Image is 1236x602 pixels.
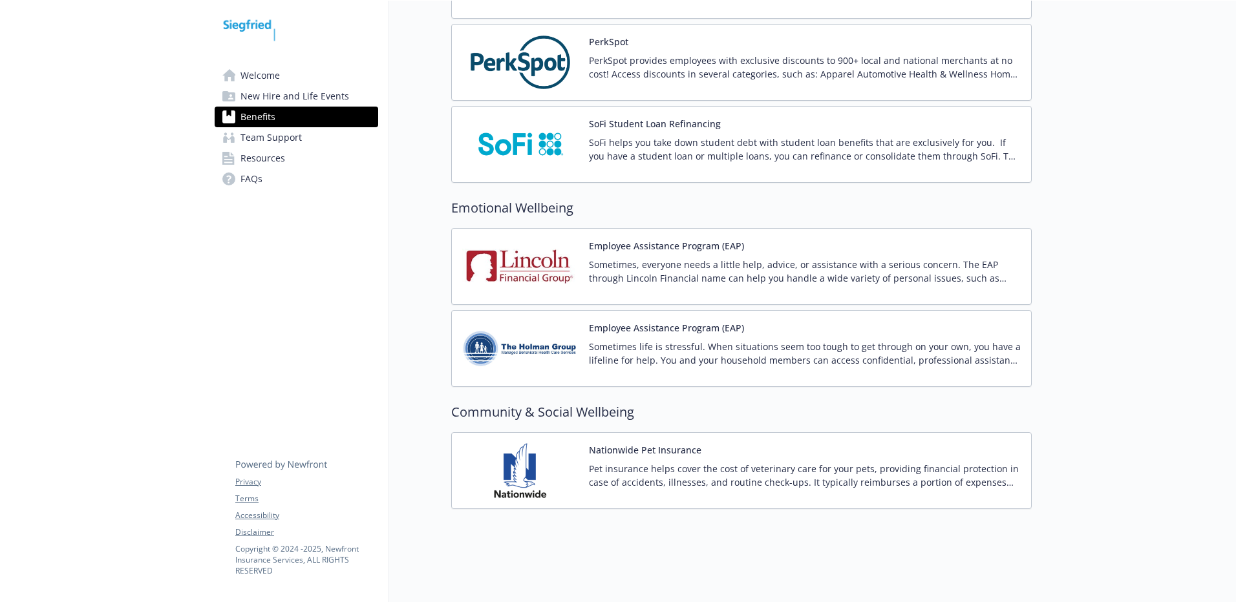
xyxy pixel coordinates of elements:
span: Team Support [240,127,302,148]
a: Benefits [215,107,378,127]
h2: Community & Social Wellbeing [451,402,1032,422]
p: Pet insurance helps cover the cost of veterinary care for your pets, providing financial protecti... [589,462,1021,489]
p: Sometimes, everyone needs a little help, advice, or assistance with a serious concern. The EAP th... [589,258,1021,285]
img: Nationwide Pet Insurance carrier logo [462,443,579,498]
a: Privacy [235,476,378,488]
img: SoFi carrier logo [462,117,579,172]
span: Resources [240,148,285,169]
a: New Hire and Life Events [215,86,378,107]
a: Welcome [215,65,378,86]
button: Nationwide Pet Insurance [589,443,701,457]
p: Sometimes life is stressful. When situations seem too tough to get through on your own, you have ... [589,340,1021,367]
span: New Hire and Life Events [240,86,349,107]
button: SoFi Student Loan Refinancing [589,117,721,130]
p: PerkSpot provides employees with exclusive discounts to 900+ local and national merchants at no c... [589,54,1021,81]
a: Team Support [215,127,378,148]
a: FAQs [215,169,378,189]
p: SoFi helps you take down student debt with student loan benefits that are exclusively for you. If... [589,136,1021,163]
img: PerkSpot carrier logo [462,35,579,90]
a: Terms [235,493,378,504]
p: Copyright © 2024 - 2025 , Newfront Insurance Services, ALL RIGHTS RESERVED [235,543,378,576]
span: Welcome [240,65,280,86]
a: Accessibility [235,510,378,521]
button: Employee Assistance Program (EAP) [589,321,744,335]
img: Holman Group carrier logo [462,321,579,376]
span: Benefits [240,107,275,127]
img: Lincoln Financial Group carrier logo [462,239,579,294]
a: Disclaimer [235,526,378,538]
button: Employee Assistance Program (EAP) [589,239,744,253]
span: FAQs [240,169,262,189]
button: PerkSpot [589,35,628,48]
a: Resources [215,148,378,169]
h2: Emotional Wellbeing [451,198,1032,218]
